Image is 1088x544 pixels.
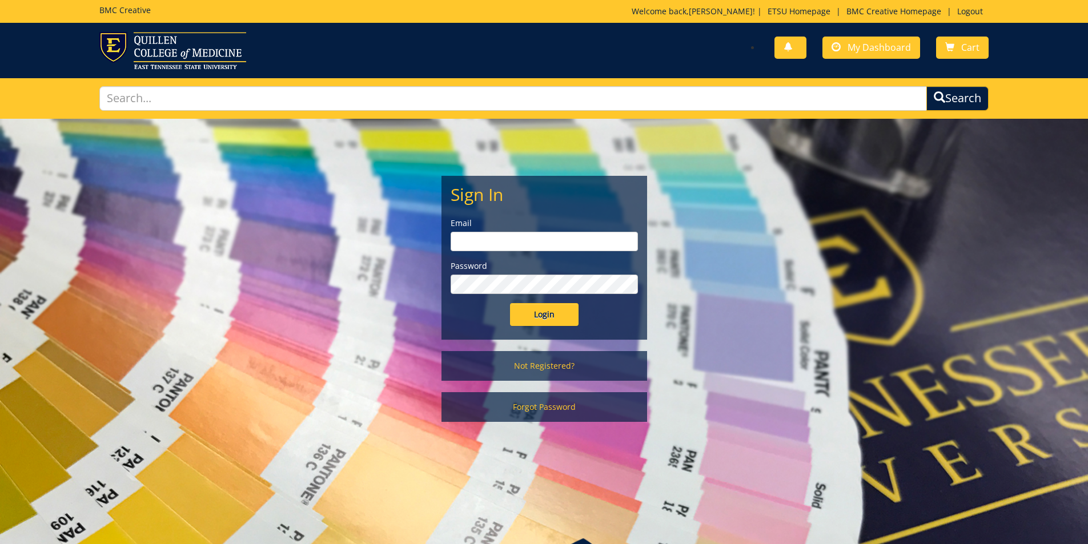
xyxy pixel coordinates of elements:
[926,86,989,111] button: Search
[961,41,979,54] span: Cart
[952,6,989,17] a: Logout
[441,351,647,381] a: Not Registered?
[99,6,151,14] h5: BMC Creative
[99,86,928,111] input: Search...
[451,217,638,229] label: Email
[841,6,947,17] a: BMC Creative Homepage
[936,37,989,59] a: Cart
[441,392,647,422] a: Forgot Password
[510,303,579,326] input: Login
[822,37,920,59] a: My Dashboard
[451,185,638,204] h2: Sign In
[762,6,836,17] a: ETSU Homepage
[451,260,638,272] label: Password
[99,32,246,69] img: ETSU logo
[632,6,989,17] p: Welcome back, ! | | |
[848,41,911,54] span: My Dashboard
[689,6,753,17] a: [PERSON_NAME]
